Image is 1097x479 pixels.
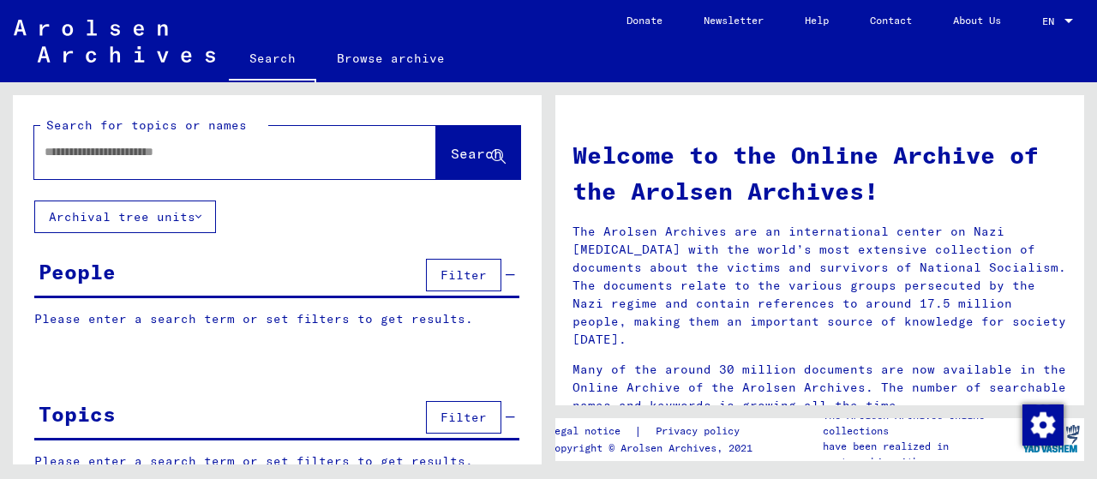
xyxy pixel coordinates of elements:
p: have been realized in partnership with [823,439,1018,470]
button: Filter [426,259,501,291]
img: yv_logo.png [1019,417,1083,460]
p: Please enter a search term or set filters to get results. [34,310,519,328]
button: Archival tree units [34,201,216,233]
div: People [39,256,116,287]
img: Change consent [1022,404,1064,446]
p: Many of the around 30 million documents are now available in the Online Archive of the Arolsen Ar... [572,361,1067,415]
div: Topics [39,398,116,429]
button: Filter [426,401,501,434]
span: Filter [441,267,487,283]
p: The Arolsen Archives online collections [823,408,1018,439]
span: Filter [441,410,487,425]
button: Search [436,126,520,179]
p: Copyright © Arolsen Archives, 2021 [548,440,760,456]
a: Browse archive [316,38,465,79]
span: EN [1042,15,1061,27]
div: Change consent [1022,404,1063,445]
mat-label: Search for topics or names [46,117,247,133]
h1: Welcome to the Online Archive of the Arolsen Archives! [572,137,1067,209]
span: Search [451,145,502,162]
a: Search [229,38,316,82]
a: Legal notice [548,422,634,440]
p: The Arolsen Archives are an international center on Nazi [MEDICAL_DATA] with the world’s most ext... [572,223,1067,349]
a: Privacy policy [642,422,760,440]
div: | [548,422,760,440]
img: Arolsen_neg.svg [14,20,215,63]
